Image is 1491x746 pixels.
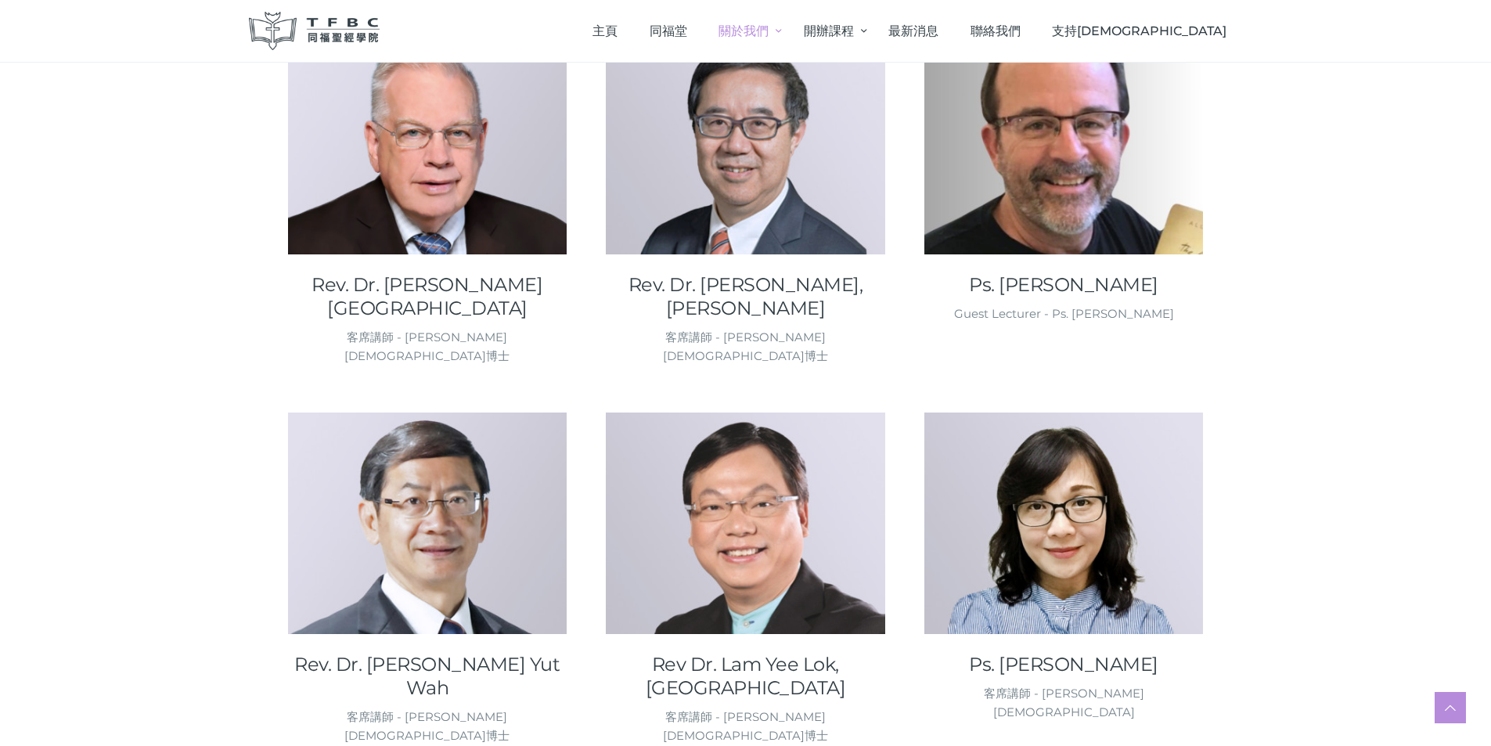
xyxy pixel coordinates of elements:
div: 客席講師 - [PERSON_NAME][DEMOGRAPHIC_DATA]博士 [288,708,567,745]
div: 客席講師 - [PERSON_NAME][DEMOGRAPHIC_DATA] [924,684,1204,722]
a: 聯絡我們 [954,8,1036,54]
a: 最新消息 [873,8,955,54]
a: Ps. [PERSON_NAME] [924,273,1204,297]
a: Rev. Dr. [PERSON_NAME] Yut Wah [288,653,567,700]
span: 聯絡我們 [971,23,1021,38]
img: 同福聖經學院 TFBC [249,12,380,50]
a: Rev. Dr. [PERSON_NAME][GEOGRAPHIC_DATA] [288,273,567,320]
span: 支持[DEMOGRAPHIC_DATA] [1052,23,1226,38]
div: 客席講師 - [PERSON_NAME][DEMOGRAPHIC_DATA]博士 [606,708,885,745]
div: 客席講師 - [PERSON_NAME][DEMOGRAPHIC_DATA]博士 [288,328,567,366]
a: Ps. [PERSON_NAME] [924,653,1204,676]
span: 關於我們 [718,23,769,38]
a: Scroll to top [1435,692,1466,723]
div: Guest Lecturer - Ps. [PERSON_NAME] [924,305,1204,323]
a: 關於我們 [703,8,787,54]
a: Rev. Dr. [PERSON_NAME], [PERSON_NAME] [606,273,885,320]
div: 客席講師 - [PERSON_NAME][DEMOGRAPHIC_DATA]博士 [606,328,885,366]
span: 同福堂 [650,23,687,38]
span: 主頁 [592,23,618,38]
span: 最新消息 [888,23,938,38]
a: 同福堂 [633,8,703,54]
a: 主頁 [577,8,634,54]
a: Rev Dr. Lam Yee Lok, [GEOGRAPHIC_DATA] [606,653,885,700]
span: 開辦課程 [804,23,854,38]
a: 開辦課程 [787,8,872,54]
a: 支持[DEMOGRAPHIC_DATA] [1036,8,1243,54]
